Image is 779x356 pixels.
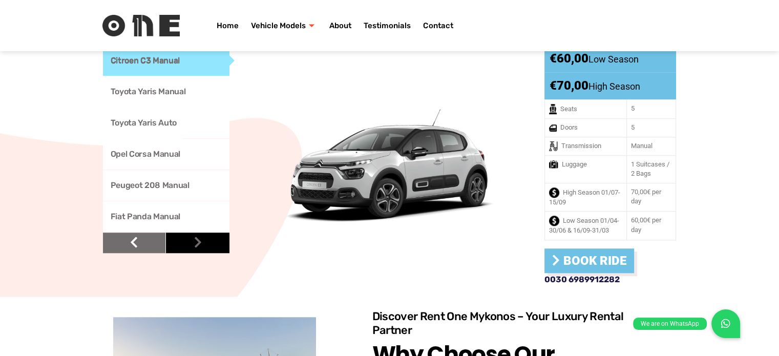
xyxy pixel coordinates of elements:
td: Luggage [545,155,626,183]
td: 70,00€ per day [626,183,676,212]
img: Doors [549,124,557,132]
td: Seats [545,99,626,118]
a: Toyota Yaris Auto [103,108,230,138]
img: Luggage [549,160,558,169]
img: Citroen C3 Manual [250,87,529,245]
img: Transmission [549,141,558,151]
a: Home [210,5,245,46]
td: 5 [626,118,676,137]
a: 0030 6989912282 [544,273,620,286]
a: Citroen C3 Manual [103,45,230,76]
a: Fiat Panda Manual [103,201,230,232]
h3: Discover Rent One Mykonos – Your Luxury Rental Partner [372,309,630,337]
td: Doors [545,118,626,137]
img: Low Season 01/04-30/06 & 16/09-31/03 [549,216,559,226]
td: High Season 01/07-15/09 [545,183,626,212]
img: High Season 01/07-15/09 [549,187,559,198]
a: We are on WhatsApp [711,309,740,338]
td: Manual [626,137,676,155]
span: Low Season [588,54,639,65]
img: Rent One Logo without Text [102,15,180,36]
div: We are on WhatsApp [633,318,707,330]
a: About [323,5,357,46]
a: Vehicle Models [245,5,323,46]
img: Seats [549,104,557,114]
td: Transmission [545,137,626,155]
a: Book Ride [544,248,634,273]
td: 1 Suitcases / 2 Bags [626,155,676,183]
div: €60,00 [544,45,676,72]
a: Testimonials [357,5,417,46]
td: Low Season 01/04-30/06 & 16/09-31/03 [545,211,626,240]
a: Toyota Yaris Manual [103,76,230,107]
a: Opel Corsa Manual [103,139,230,170]
span: High Season [588,81,640,92]
a: Peugeot 208 Manual [103,170,230,201]
div: €70,00 [544,72,676,99]
a: Contact [417,5,459,46]
span: 0030 6989912282 [544,275,620,284]
td: 60,00€ per day [626,211,676,240]
td: 5 [626,99,676,118]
